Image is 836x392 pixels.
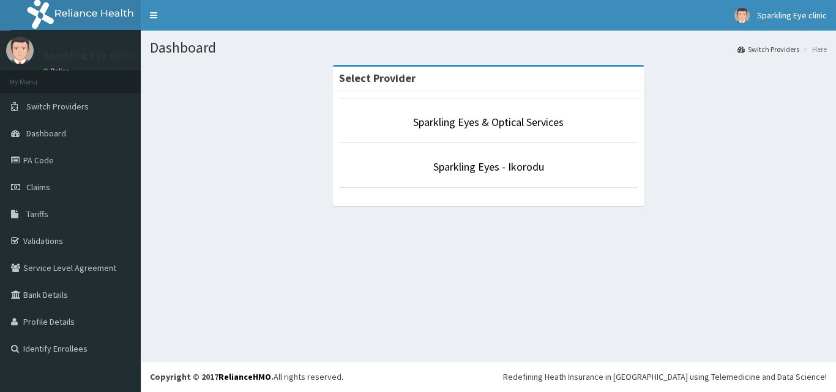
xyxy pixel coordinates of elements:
[6,37,34,64] img: User Image
[757,10,827,21] span: Sparkling Eye clinic
[150,371,274,382] strong: Copyright © 2017 .
[150,40,827,56] h1: Dashboard
[737,44,799,54] a: Switch Providers
[26,128,66,139] span: Dashboard
[43,67,72,75] a: Online
[413,115,564,129] a: Sparkling Eyes & Optical Services
[339,71,416,85] strong: Select Provider
[26,182,50,193] span: Claims
[141,361,836,392] footer: All rights reserved.
[26,209,48,220] span: Tariffs
[734,8,750,23] img: User Image
[26,101,89,112] span: Switch Providers
[503,371,827,383] div: Redefining Heath Insurance in [GEOGRAPHIC_DATA] using Telemedicine and Data Science!
[218,371,271,382] a: RelianceHMO
[801,44,827,54] li: Here
[43,50,135,61] p: Sparkling Eye clinic
[433,160,544,174] a: Sparkling Eyes - Ikorodu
